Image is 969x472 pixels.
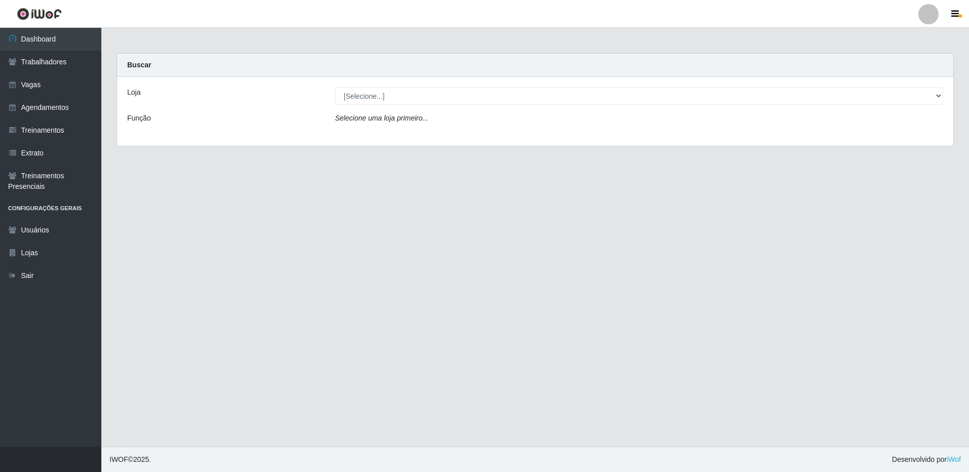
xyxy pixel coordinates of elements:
[892,454,961,465] span: Desenvolvido por
[127,113,151,124] label: Função
[109,454,151,465] span: © 2025 .
[127,87,140,98] label: Loja
[127,61,151,69] strong: Buscar
[17,8,62,20] img: CoreUI Logo
[335,114,428,122] i: Selecione uma loja primeiro...
[109,455,128,463] span: IWOF
[947,455,961,463] a: iWof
